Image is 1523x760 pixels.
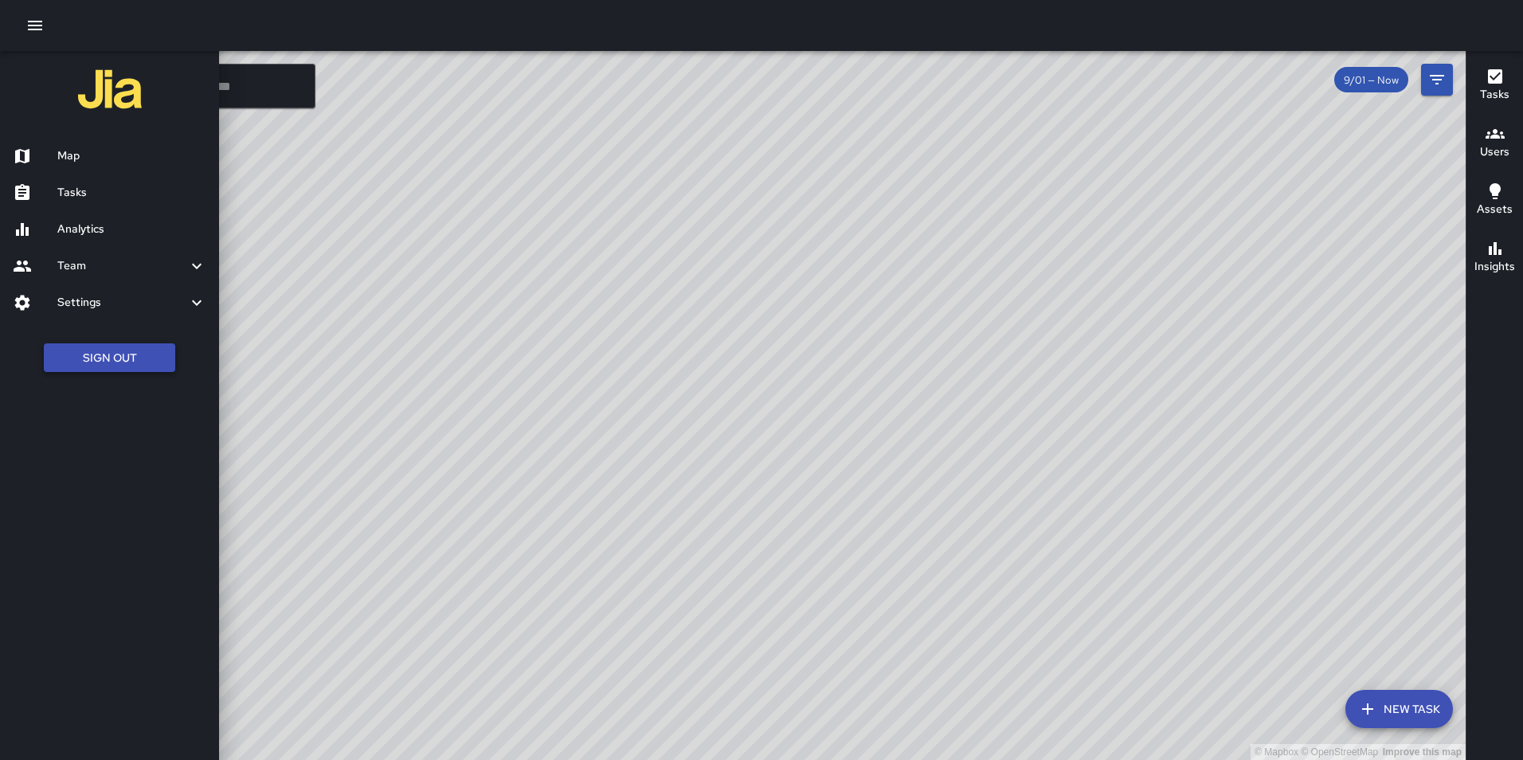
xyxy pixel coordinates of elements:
[57,221,206,238] h6: Analytics
[1345,690,1453,728] button: New Task
[1480,143,1509,161] h6: Users
[44,343,175,373] button: Sign Out
[1477,201,1513,218] h6: Assets
[57,294,187,311] h6: Settings
[1474,258,1515,276] h6: Insights
[57,257,187,275] h6: Team
[78,57,142,121] img: jia-logo
[1480,86,1509,104] h6: Tasks
[57,184,206,202] h6: Tasks
[57,147,206,165] h6: Map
